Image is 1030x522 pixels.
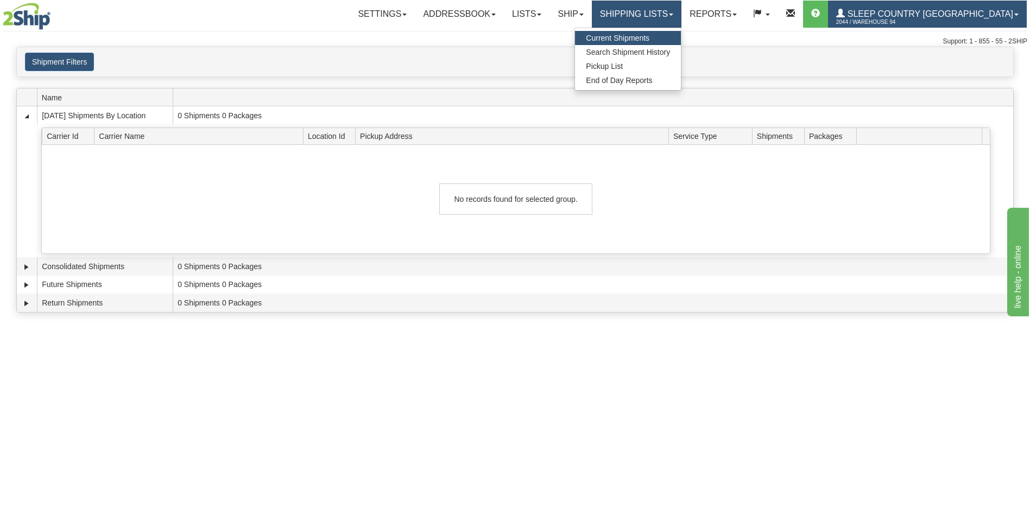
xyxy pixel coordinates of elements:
[415,1,504,28] a: Addressbook
[173,106,1013,125] td: 0 Shipments 0 Packages
[360,128,668,144] span: Pickup Address
[350,1,415,28] a: Settings
[757,128,805,144] span: Shipments
[42,89,173,106] span: Name
[549,1,591,28] a: Ship
[308,128,356,144] span: Location Id
[21,279,32,290] a: Expand
[21,262,32,272] a: Expand
[575,45,681,59] a: Search Shipment History
[673,128,752,144] span: Service Type
[3,37,1027,46] div: Support: 1 - 855 - 55 - 2SHIP
[37,106,173,125] td: [DATE] Shipments By Location
[37,257,173,276] td: Consolidated Shipments
[439,183,592,215] div: No records found for selected group.
[586,62,623,71] span: Pickup List
[37,276,173,294] td: Future Shipments
[828,1,1027,28] a: Sleep Country [GEOGRAPHIC_DATA] 2044 / Warehouse 94
[586,48,670,56] span: Search Shipment History
[845,9,1013,18] span: Sleep Country [GEOGRAPHIC_DATA]
[592,1,681,28] a: Shipping lists
[504,1,549,28] a: Lists
[575,73,681,87] a: End of Day Reports
[173,294,1013,312] td: 0 Shipments 0 Packages
[586,76,652,85] span: End of Day Reports
[173,276,1013,294] td: 0 Shipments 0 Packages
[37,294,173,312] td: Return Shipments
[173,257,1013,276] td: 0 Shipments 0 Packages
[575,31,681,45] a: Current Shipments
[836,17,918,28] span: 2044 / Warehouse 94
[21,111,32,122] a: Collapse
[575,59,681,73] a: Pickup List
[99,128,303,144] span: Carrier Name
[586,34,649,42] span: Current Shipments
[809,128,857,144] span: Packages
[25,53,94,71] button: Shipment Filters
[1005,206,1029,316] iframe: chat widget
[47,128,94,144] span: Carrier Id
[681,1,745,28] a: Reports
[3,3,50,30] img: logo2044.jpg
[21,298,32,309] a: Expand
[8,7,100,20] div: live help - online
